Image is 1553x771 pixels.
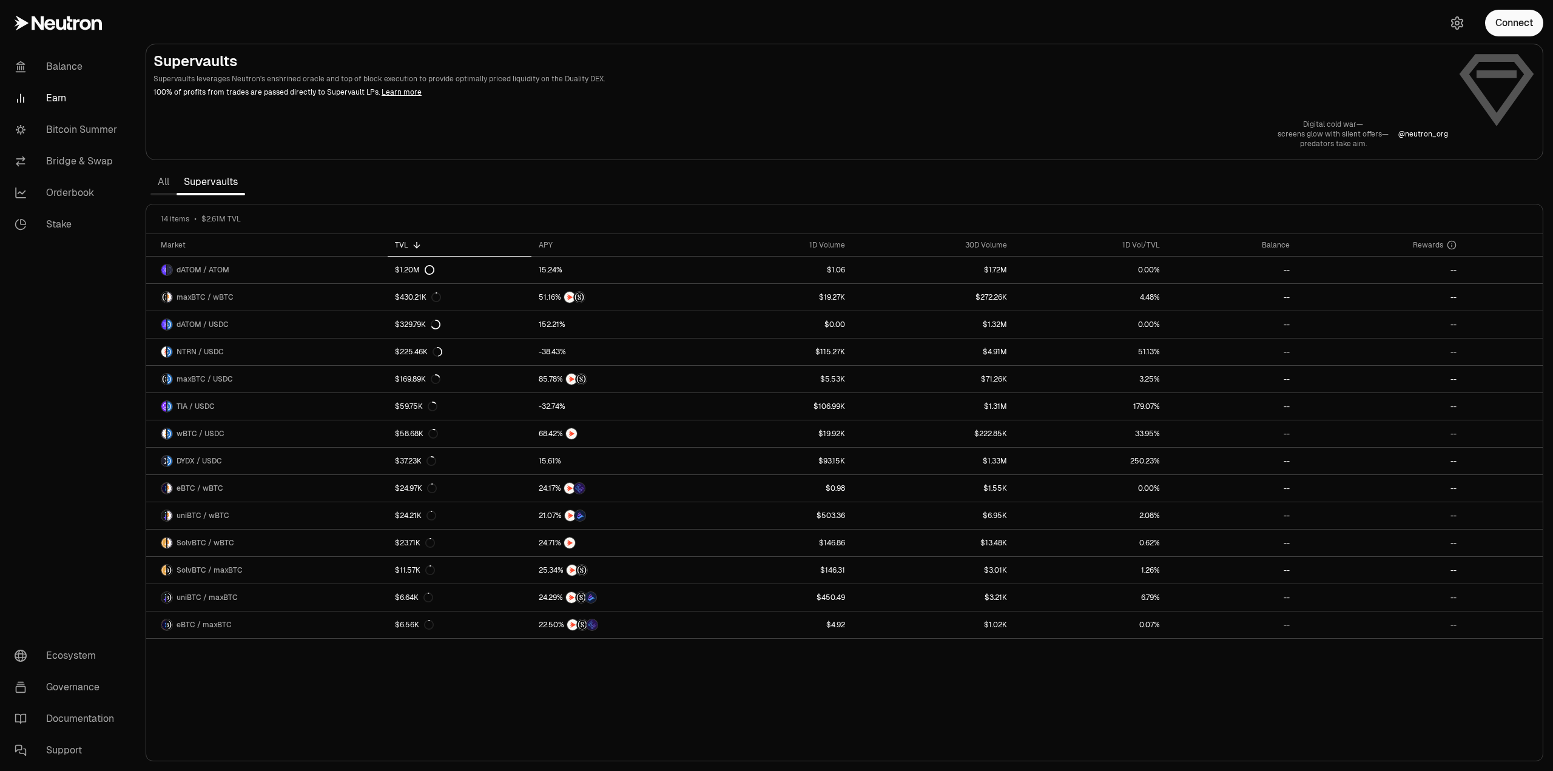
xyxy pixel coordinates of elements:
[5,82,131,114] a: Earn
[704,366,852,392] a: $5.53K
[167,292,172,303] img: wBTC Logo
[5,735,131,766] a: Support
[1278,139,1389,149] p: predators take aim.
[704,475,852,502] a: $0.98
[564,483,575,494] img: NTRN
[1014,448,1167,474] a: 250.23%
[711,240,844,250] div: 1D Volume
[177,565,243,575] span: SolvBTC / maxBTC
[5,177,131,209] a: Orderbook
[146,448,388,474] a: DYDX LogoUSDC LogoDYDX / USDC
[146,584,388,611] a: uniBTC LogomaxBTC LogouniBTC / maxBTC
[704,420,852,447] a: $19.92K
[539,428,696,440] button: NTRN
[388,366,531,392] a: $169.89K
[1014,530,1167,556] a: 0.62%
[167,619,172,630] img: maxBTC Logo
[531,557,704,584] a: NTRNStructured Points
[1014,284,1167,311] a: 4.48%
[161,483,166,494] img: eBTC Logo
[146,502,388,529] a: uniBTC LogowBTC LogouniBTC / wBTC
[704,502,852,529] a: $503.36
[1014,257,1167,283] a: 0.00%
[153,73,1448,84] p: Supervaults leverages Neutron's enshrined oracle and top of block execution to provide optimally ...
[565,510,576,521] img: NTRN
[146,475,388,502] a: eBTC LogowBTC LogoeBTC / wBTC
[1297,475,1464,502] a: --
[574,292,585,303] img: Structured Points
[1022,240,1159,250] div: 1D Vol/TVL
[531,502,704,529] a: NTRNBedrock Diamonds
[1167,530,1297,556] a: --
[704,557,852,584] a: $146.31
[388,475,531,502] a: $24.97K
[1297,502,1464,529] a: --
[1278,129,1389,139] p: screens glow with silent offers—
[5,146,131,177] a: Bridge & Swap
[531,366,704,392] a: NTRNStructured Points
[395,320,440,329] div: $329.79K
[1297,366,1464,392] a: --
[395,265,434,275] div: $1.20M
[5,640,131,672] a: Ecosystem
[704,311,852,338] a: $0.00
[146,420,388,447] a: wBTC LogoUSDC LogowBTC / USDC
[1014,393,1167,420] a: 179.07%
[567,619,578,630] img: NTRN
[704,284,852,311] a: $19.27K
[5,703,131,735] a: Documentation
[1167,502,1297,529] a: --
[161,240,380,250] div: Market
[153,52,1448,71] h2: Supervaults
[531,584,704,611] a: NTRNStructured PointsBedrock Diamonds
[852,530,1015,556] a: $13.48K
[1167,366,1297,392] a: --
[539,240,696,250] div: APY
[852,611,1015,638] a: $1.02K
[395,292,441,302] div: $430.21K
[1167,393,1297,420] a: --
[146,338,388,365] a: NTRN LogoUSDC LogoNTRN / USDC
[161,374,166,385] img: maxBTC Logo
[852,557,1015,584] a: $3.01K
[566,374,577,385] img: NTRN
[167,428,172,439] img: USDC Logo
[177,265,229,275] span: dATOM / ATOM
[704,611,852,638] a: $4.92
[146,530,388,556] a: SolvBTC LogowBTC LogoSolvBTC / wBTC
[146,284,388,311] a: maxBTC LogowBTC LogomaxBTC / wBTC
[161,537,166,548] img: SolvBTC Logo
[576,374,587,385] img: Structured Points
[1398,129,1448,139] a: @neutron_org
[161,292,166,303] img: maxBTC Logo
[1014,611,1167,638] a: 0.07%
[1297,557,1464,584] a: --
[177,456,222,466] span: DYDX / USDC
[1167,284,1297,311] a: --
[388,611,531,638] a: $6.56K
[1413,240,1443,250] span: Rewards
[577,619,588,630] img: Structured Points
[167,374,172,385] img: USDC Logo
[167,510,172,521] img: wBTC Logo
[382,87,422,97] a: Learn more
[395,374,440,384] div: $169.89K
[539,537,696,549] button: NTRN
[704,257,852,283] a: $1.06
[539,510,696,522] button: NTRNBedrock Diamonds
[395,429,438,439] div: $58.68K
[167,346,172,357] img: USDC Logo
[395,620,434,630] div: $6.56K
[388,393,531,420] a: $59.75K
[1167,584,1297,611] a: --
[395,347,442,357] div: $225.46K
[852,338,1015,365] a: $4.91M
[587,619,598,630] img: EtherFi Points
[395,593,433,602] div: $6.64K
[161,401,166,412] img: TIA Logo
[161,565,166,576] img: SolvBTC Logo
[395,456,436,466] div: $37.23K
[177,511,229,520] span: uniBTC / wBTC
[531,611,704,638] a: NTRNStructured PointsEtherFi Points
[539,619,696,631] button: NTRNStructured PointsEtherFi Points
